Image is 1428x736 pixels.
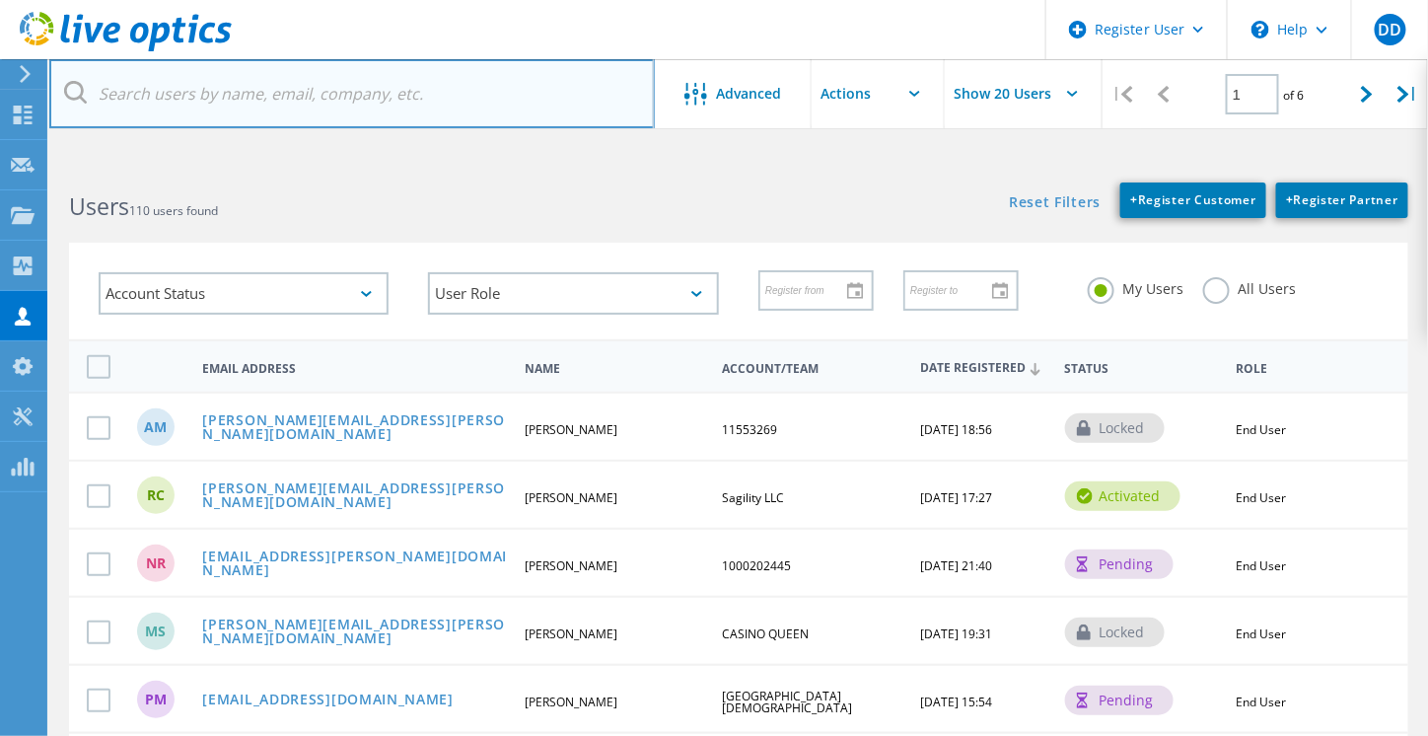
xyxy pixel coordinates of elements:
[920,362,1047,375] span: Date Registered
[1236,694,1286,710] span: End User
[202,413,508,444] a: [PERSON_NAME][EMAIL_ADDRESS][PERSON_NAME][DOMAIN_NAME]
[1009,195,1101,212] a: Reset Filters
[905,271,1003,309] input: Register to
[525,363,706,375] span: Name
[760,271,858,309] input: Register from
[1065,686,1174,715] div: pending
[1236,489,1286,506] span: End User
[69,190,129,222] b: Users
[723,626,810,642] span: CASINO QUEEN
[1088,277,1183,296] label: My Users
[1120,183,1266,218] a: +Register Customer
[1276,183,1408,218] a: +Register Partner
[144,420,167,434] span: AM
[1065,618,1165,647] div: locked
[723,557,792,574] span: 1000202445
[1130,191,1138,208] b: +
[723,688,853,716] span: [GEOGRAPHIC_DATA][DEMOGRAPHIC_DATA]
[525,557,617,574] span: [PERSON_NAME]
[920,694,992,710] span: [DATE] 15:54
[145,693,167,706] span: PM
[723,363,904,375] span: Account/Team
[428,272,718,315] div: User Role
[1203,277,1296,296] label: All Users
[145,625,166,638] span: MS
[920,557,992,574] span: [DATE] 21:40
[1065,363,1220,375] span: Status
[723,489,785,506] span: Sagility LLC
[1236,557,1286,574] span: End User
[1065,413,1165,443] div: locked
[525,421,617,438] span: [PERSON_NAME]
[202,618,508,648] a: [PERSON_NAME][EMAIL_ADDRESS][PERSON_NAME][DOMAIN_NAME]
[202,481,508,512] a: [PERSON_NAME][EMAIL_ADDRESS][PERSON_NAME][DOMAIN_NAME]
[1236,421,1286,438] span: End User
[1103,59,1143,129] div: |
[202,693,454,709] a: [EMAIL_ADDRESS][DOMAIN_NAME]
[525,694,617,710] span: [PERSON_NAME]
[1251,21,1269,38] svg: \n
[202,363,508,375] span: Email Address
[525,626,617,642] span: [PERSON_NAME]
[1286,191,1398,208] span: Register Partner
[525,489,617,506] span: [PERSON_NAME]
[20,41,232,55] a: Live Optics Dashboard
[920,421,992,438] span: [DATE] 18:56
[1236,626,1286,642] span: End User
[49,59,655,128] input: Search users by name, email, company, etc.
[1378,22,1401,37] span: DD
[717,87,782,101] span: Advanced
[1065,550,1174,579] div: pending
[1236,363,1336,375] span: Role
[920,626,992,642] span: [DATE] 19:31
[723,421,778,438] span: 11553269
[920,489,992,506] span: [DATE] 17:27
[1286,191,1294,208] b: +
[202,550,508,580] a: [EMAIL_ADDRESS][PERSON_NAME][DOMAIN_NAME]
[147,488,165,502] span: RC
[146,556,166,570] span: NR
[1065,481,1180,511] div: activated
[1284,87,1305,104] span: of 6
[129,202,218,219] span: 110 users found
[1388,59,1428,129] div: |
[99,272,389,315] div: Account Status
[1130,191,1256,208] span: Register Customer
